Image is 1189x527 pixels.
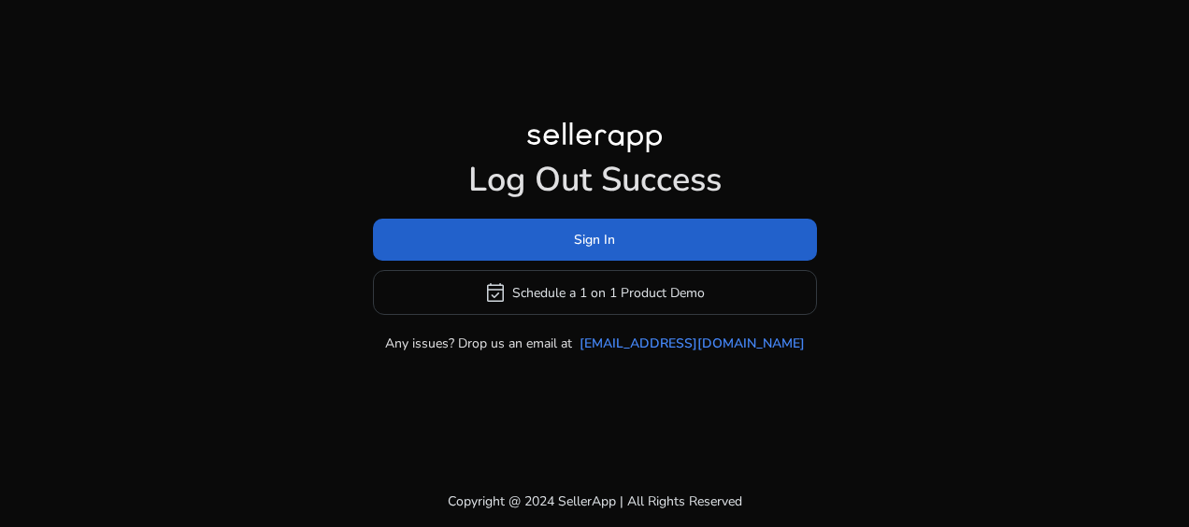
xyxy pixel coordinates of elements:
button: Sign In [373,219,817,261]
button: event_availableSchedule a 1 on 1 Product Demo [373,270,817,315]
a: [EMAIL_ADDRESS][DOMAIN_NAME] [580,334,805,353]
p: Any issues? Drop us an email at [385,334,572,353]
span: Sign In [574,230,615,249]
h1: Log Out Success [373,160,817,200]
span: event_available [484,281,507,304]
